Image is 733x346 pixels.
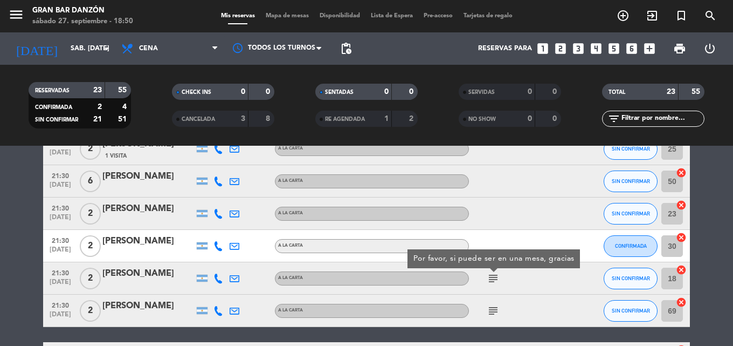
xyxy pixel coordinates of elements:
button: SIN CONFIRMAR [604,138,658,160]
i: menu [8,6,24,23]
span: SIN CONFIRMAR [35,117,78,123]
i: cancel [676,264,687,275]
i: looks_one [536,42,550,56]
i: filter_list [607,112,620,125]
span: SIN CONFIRMAR [612,146,650,152]
button: SIN CONFIRMAR [604,171,658,192]
span: 1 Visita [105,152,127,160]
i: add_box [642,42,656,56]
span: 21:30 [47,169,74,181]
span: Mapa de mesas [260,13,314,19]
strong: 0 [241,88,245,96]
strong: 23 [93,86,102,94]
i: power_settings_new [703,42,716,55]
span: CONFIRMADA [615,243,647,249]
strong: 0 [266,88,272,96]
div: [PERSON_NAME] [102,202,194,216]
i: subject [487,272,500,285]
span: A LA CARTA [278,211,303,215]
span: NO SHOW [468,117,496,122]
span: Reservas para [478,45,532,52]
span: SIN CONFIRMAR [612,211,650,216]
strong: 4 [122,103,129,111]
i: looks_6 [625,42,639,56]
i: search [704,9,717,22]
span: RE AGENDADA [325,117,365,122]
i: looks_4 [589,42,603,56]
span: CHECK INS [182,90,211,95]
i: looks_5 [607,42,621,56]
span: CANCELADA [182,117,215,122]
strong: 2 [409,115,416,123]
div: Por favor, si puede ser en una mesa, gracias [413,253,575,264]
span: A LA CARTA [278,179,303,183]
strong: 1 [384,115,389,123]
input: Filtrar por nombre... [620,113,704,125]
i: add_circle_outline [617,9,630,22]
span: 2 [80,138,101,160]
div: sábado 27. septiembre - 18:50 [32,16,133,27]
i: cancel [676,200,687,211]
div: [PERSON_NAME] [102,267,194,281]
strong: 55 [118,86,129,94]
strong: 2 [98,103,102,111]
span: Tarjetas de regalo [458,13,518,19]
span: pending_actions [340,42,352,55]
span: 21:30 [47,201,74,214]
strong: 8 [266,115,272,123]
div: LOG OUT [695,32,725,65]
i: exit_to_app [646,9,659,22]
span: Lista de Espera [365,13,418,19]
strong: 0 [552,88,559,96]
i: turned_in_not [675,9,688,22]
button: SIN CONFIRMAR [604,300,658,322]
div: [PERSON_NAME] [102,299,194,313]
button: SIN CONFIRMAR [604,203,658,225]
strong: 0 [528,88,532,96]
span: SIN CONFIRMAR [612,178,650,184]
button: CONFIRMADA [604,235,658,257]
i: arrow_drop_down [100,42,113,55]
span: [DATE] [47,311,74,323]
span: TOTAL [608,90,625,95]
strong: 0 [409,88,416,96]
span: A LA CARTA [278,308,303,313]
i: cancel [676,232,687,243]
span: SENTADAS [325,90,354,95]
span: SIN CONFIRMAR [612,308,650,314]
button: menu [8,6,24,26]
span: 2 [80,203,101,225]
i: subject [487,304,500,317]
i: looks_two [554,42,568,56]
span: SERVIDAS [468,90,495,95]
i: looks_3 [571,42,585,56]
span: [DATE] [47,181,74,194]
span: A LA CARTA [278,276,303,280]
button: SIN CONFIRMAR [604,268,658,289]
span: 2 [80,268,101,289]
strong: 0 [552,115,559,123]
strong: 3 [241,115,245,123]
span: CONFIRMADA [35,105,72,110]
span: SIN CONFIRMAR [612,275,650,281]
span: Mis reservas [216,13,260,19]
div: Gran Bar Danzón [32,5,133,16]
span: A LA CARTA [278,243,303,248]
strong: 23 [667,88,675,96]
span: [DATE] [47,246,74,259]
span: 21:30 [47,298,74,311]
span: [DATE] [47,214,74,226]
i: cancel [676,297,687,308]
span: 2 [80,235,101,257]
span: 21:30 [47,266,74,279]
strong: 55 [691,88,702,96]
i: [DATE] [8,37,65,60]
span: 2 [80,300,101,322]
strong: 0 [384,88,389,96]
strong: 21 [93,116,102,123]
div: [PERSON_NAME] [102,169,194,184]
span: [DATE] [47,149,74,161]
strong: 51 [118,116,129,123]
span: Pre-acceso [418,13,458,19]
span: [DATE] [47,279,74,291]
